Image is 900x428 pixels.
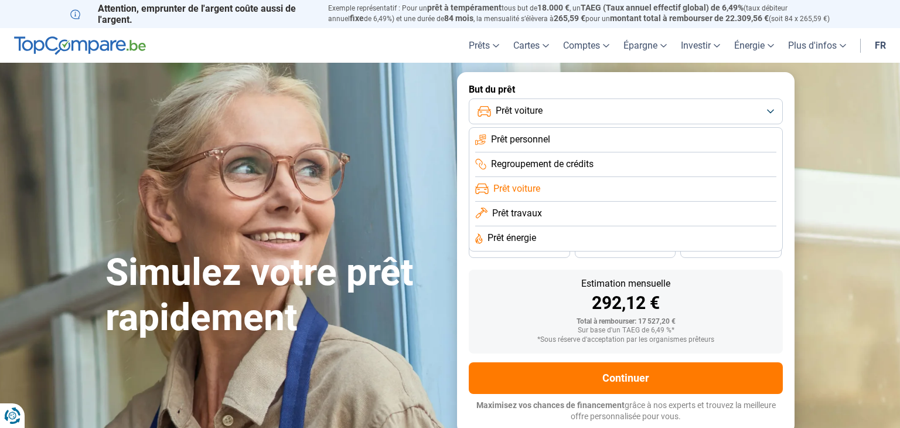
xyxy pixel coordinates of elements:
[554,13,585,23] span: 265,59 €
[610,13,769,23] span: montant total à rembourser de 22.309,56 €
[469,400,783,423] p: grâce à nos experts et trouvez la meilleure offre personnalisée pour vous.
[581,3,744,12] span: TAEG (Taux annuel effectif global) de 6,49%
[674,28,727,63] a: Investir
[493,182,540,195] span: Prêt voiture
[506,28,556,63] a: Cartes
[478,336,773,344] div: *Sous réserve d'acceptation par les organismes prêteurs
[70,3,314,25] p: Attention, emprunter de l'argent coûte aussi de l'argent.
[487,232,536,244] span: Prêt énergie
[492,207,542,220] span: Prêt travaux
[105,250,443,341] h1: Simulez votre prêt rapidement
[506,246,532,253] span: 36 mois
[612,246,638,253] span: 30 mois
[781,28,853,63] a: Plus d'infos
[496,104,543,117] span: Prêt voiture
[478,294,773,312] div: 292,12 €
[478,327,773,335] div: Sur base d'un TAEG de 6,49 %*
[478,279,773,288] div: Estimation mensuelle
[537,3,570,12] span: 18.000 €
[427,3,502,12] span: prêt à tempérament
[469,98,783,124] button: Prêt voiture
[868,28,893,63] a: fr
[350,13,364,23] span: fixe
[328,3,830,24] p: Exemple représentatif : Pour un tous but de , un (taux débiteur annuel de 6,49%) et une durée de ...
[469,362,783,394] button: Continuer
[616,28,674,63] a: Épargne
[14,36,146,55] img: TopCompare
[491,158,594,171] span: Regroupement de crédits
[462,28,506,63] a: Prêts
[718,246,744,253] span: 24 mois
[478,318,773,326] div: Total à rembourser: 17 527,20 €
[491,133,550,146] span: Prêt personnel
[476,400,625,410] span: Maximisez vos chances de financement
[469,84,783,95] label: But du prêt
[444,13,473,23] span: 84 mois
[556,28,616,63] a: Comptes
[727,28,781,63] a: Énergie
